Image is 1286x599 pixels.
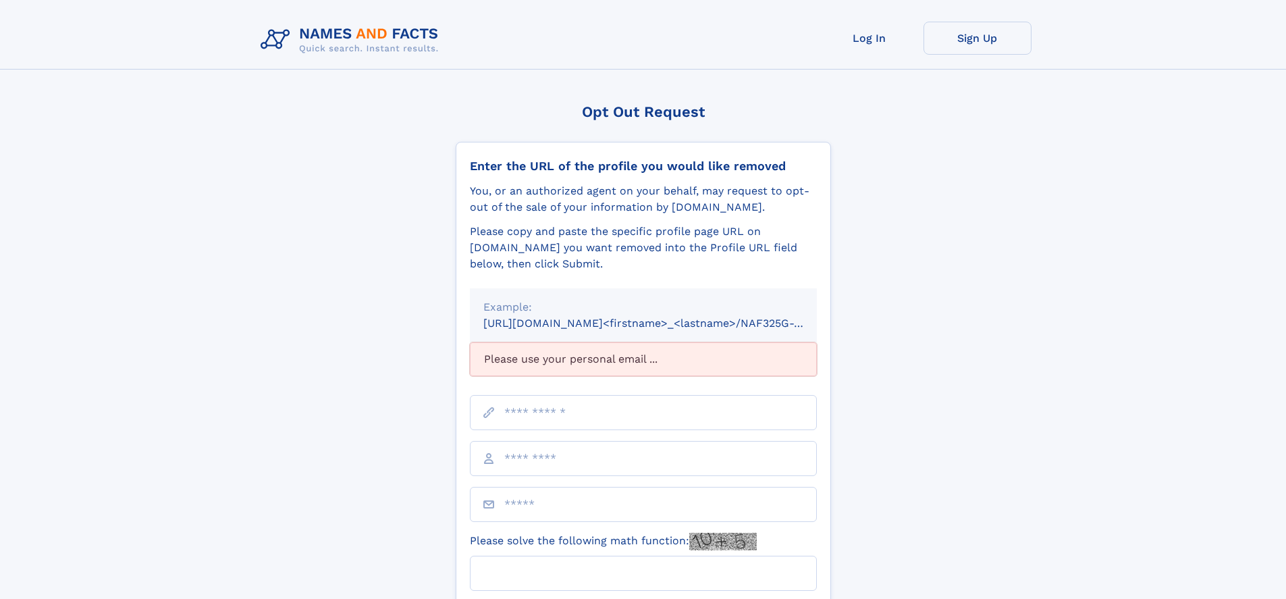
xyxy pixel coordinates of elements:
div: Opt Out Request [456,103,831,120]
label: Please solve the following math function: [470,533,757,550]
img: Logo Names and Facts [255,22,450,58]
a: Log In [815,22,923,55]
div: Enter the URL of the profile you would like removed [470,159,817,174]
div: You, or an authorized agent on your behalf, may request to opt-out of the sale of your informatio... [470,183,817,215]
div: Example: [483,299,803,315]
a: Sign Up [923,22,1032,55]
div: Please use your personal email ... [470,342,817,376]
small: [URL][DOMAIN_NAME]<firstname>_<lastname>/NAF325G-xxxxxxxx [483,317,842,330]
div: Please copy and paste the specific profile page URL on [DOMAIN_NAME] you want removed into the Pr... [470,224,817,272]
